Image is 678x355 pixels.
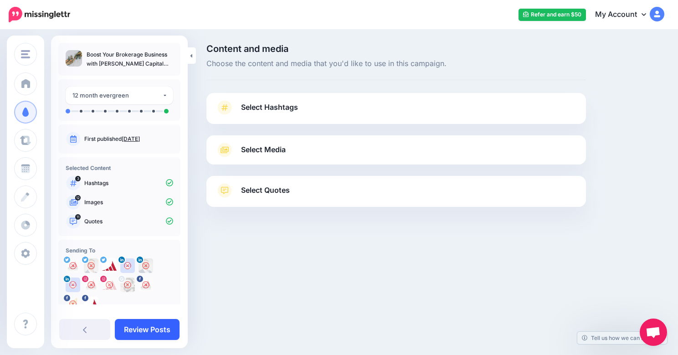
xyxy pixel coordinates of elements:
span: Select Media [241,144,286,156]
a: Select Quotes [216,183,577,207]
img: user_default_image.png [66,278,80,292]
img: AOh14Gi6U2qFwbJcko7YeaJC5-05wPS7qTBdfLXosQXYs96-c-62282.png [120,278,135,292]
a: [DATE] [122,135,140,142]
img: 1697939366373-53070.png [139,258,153,273]
span: 11 [75,214,81,220]
span: 12 [75,195,81,201]
img: Missinglettr [9,7,70,22]
span: Choose the content and media that you'd like to use in this campaign. [206,58,586,70]
span: 3 [75,176,81,181]
p: Boost Your Brokerage Business with [PERSON_NAME] Capital Group: The Best Partner for Loan Brokers... [87,50,173,68]
a: Select Hashtags [216,100,577,124]
p: Images [84,198,173,206]
h4: Selected Content [66,165,173,171]
img: 139980539_404949377236386_7654039712025201215_n-bsa99735.jpg [84,278,98,292]
a: Refer and earn $50 [519,9,586,21]
img: user_default_image.png [120,258,135,273]
img: 396891499_2055313854821908_8073751357811850742_n-bsa149493.jpg [102,278,117,292]
img: menu.png [21,50,30,58]
a: Tell us how we can improve [577,332,667,344]
img: IjbVrpdo-53384.jpg [84,258,98,273]
h4: Sending To [66,247,173,254]
p: First published [84,135,173,143]
span: Select Quotes [241,184,290,196]
img: uHQhN9og-81088.jpg [102,258,117,273]
p: Quotes [84,217,173,226]
span: Content and media [206,44,586,53]
button: 12 month evergreen [66,87,173,104]
a: Select Media [216,143,577,157]
span: Select Hashtags [241,101,298,113]
img: f029121f66cefda055d19dfa341ad408_thumb.jpg [66,50,82,67]
img: 50VdgUgW-53061.jpg [66,258,80,273]
div: Open chat [640,319,667,346]
img: 399104346_122094394520107808_8742160959740680341_n-bsa152839.jpg [84,297,98,311]
p: Hashtags [84,179,173,187]
a: My Account [586,4,664,26]
div: 12 month evergreen [72,90,162,101]
img: 457258676_122122104050367836_2857995027218824082_n-bsa149492.jpg [66,297,80,311]
img: 139866578_252406126248984_2645942510038780565_o-bsa92604.png [139,278,153,292]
